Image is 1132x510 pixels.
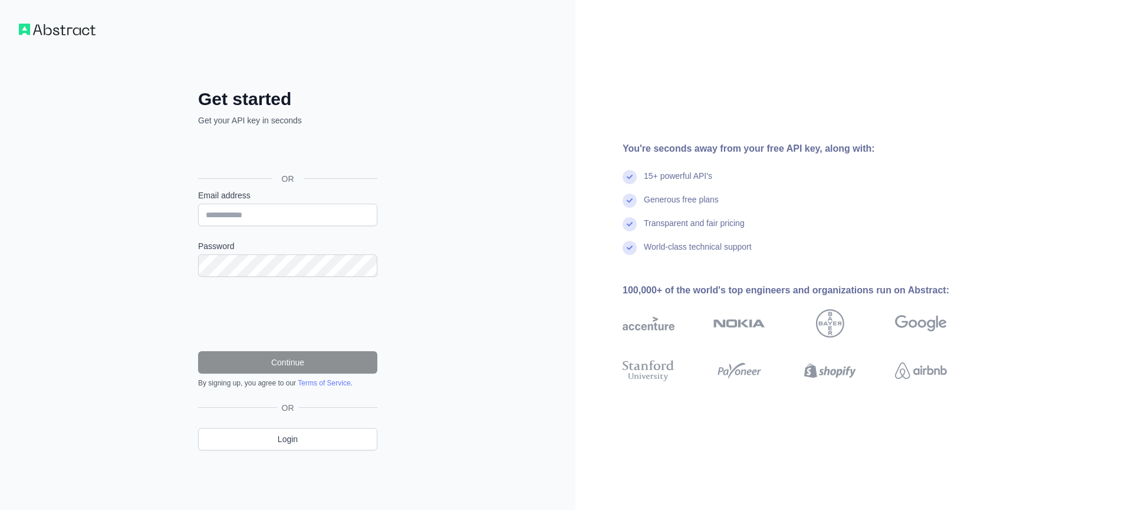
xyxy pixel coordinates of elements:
img: check mark [623,194,637,208]
img: check mark [623,170,637,184]
div: Transparent and fair pricing [644,217,745,241]
img: check mark [623,217,637,231]
img: check mark [623,241,637,255]
img: payoneer [713,358,765,384]
img: bayer [816,309,844,338]
img: Workflow [19,24,96,35]
div: Generous free plans [644,194,719,217]
label: Email address [198,189,377,201]
div: 15+ powerful API's [644,170,712,194]
iframe: Bouton "Se connecter avec Google" [192,139,381,165]
img: nokia [713,309,765,338]
button: Continue [198,351,377,374]
a: Terms of Service [298,379,350,387]
p: Get your API key in seconds [198,115,377,126]
iframe: reCAPTCHA [198,291,377,337]
span: OR [277,402,299,414]
img: shopify [804,358,856,384]
div: 100,000+ of the world's top engineers and organizations run on Abstract: [623,283,985,297]
div: By signing up, you agree to our . [198,378,377,388]
img: airbnb [895,358,947,384]
img: accenture [623,309,674,338]
div: World-class technical support [644,241,752,264]
a: Login [198,428,377,450]
img: stanford university [623,358,674,384]
label: Password [198,240,377,252]
h2: Get started [198,89,377,110]
img: google [895,309,947,338]
span: OR [272,173,304,185]
div: You're seconds away from your free API key, along with: [623,142,985,156]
